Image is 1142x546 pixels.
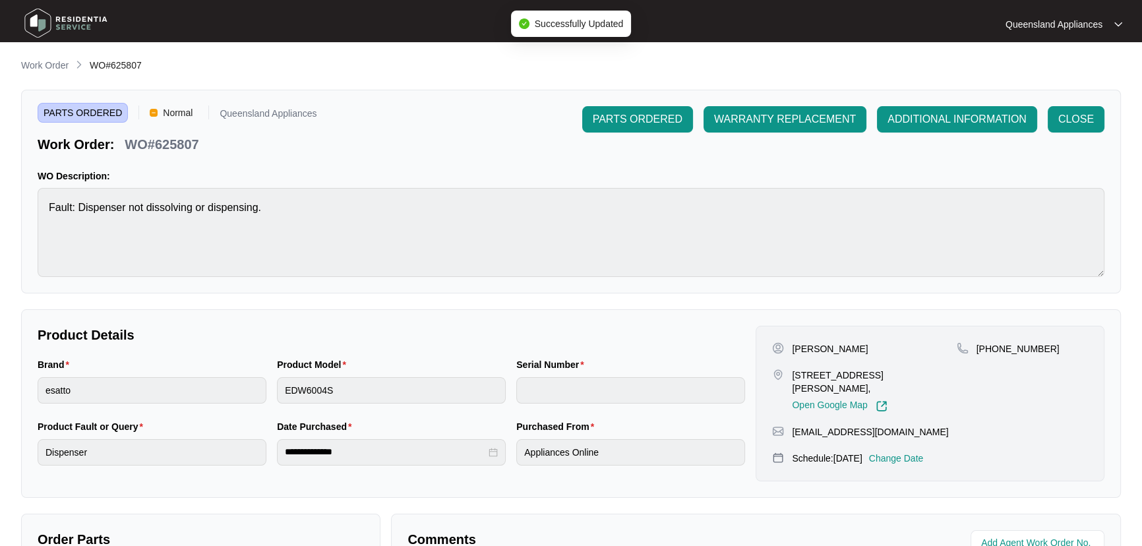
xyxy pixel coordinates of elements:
[535,18,624,29] span: Successfully Updated
[957,342,969,354] img: map-pin
[277,420,357,433] label: Date Purchased
[74,59,84,70] img: chevron-right
[876,400,887,412] img: Link-External
[593,111,682,127] span: PARTS ORDERED
[516,439,745,466] input: Purchased From
[38,188,1104,277] textarea: Fault: Dispenser not dissolving or dispensing.
[772,425,784,437] img: map-pin
[285,445,486,459] input: Date Purchased
[516,377,745,404] input: Serial Number
[125,135,198,154] p: WO#625807
[38,326,745,344] p: Product Details
[772,342,784,354] img: user-pin
[772,452,784,464] img: map-pin
[38,358,75,371] label: Brand
[38,420,148,433] label: Product Fault or Query
[792,342,868,355] p: [PERSON_NAME]
[977,342,1060,355] p: [PHONE_NUMBER]
[1114,21,1122,28] img: dropdown arrow
[887,111,1027,127] span: ADDITIONAL INFORMATION
[90,60,142,71] span: WO#625807
[516,358,589,371] label: Serial Number
[38,103,128,123] span: PARTS ORDERED
[877,106,1037,133] button: ADDITIONAL INFORMATION
[1006,18,1102,31] p: Queensland Appliances
[1048,106,1104,133] button: CLOSE
[869,452,924,465] p: Change Date
[38,377,266,404] input: Brand
[20,3,112,43] img: residentia service logo
[38,135,114,154] p: Work Order:
[519,18,529,29] span: check-circle
[582,106,693,133] button: PARTS ORDERED
[38,439,266,466] input: Product Fault or Query
[220,109,316,123] p: Queensland Appliances
[277,377,506,404] input: Product Model
[38,169,1104,183] p: WO Description:
[792,425,948,439] p: [EMAIL_ADDRESS][DOMAIN_NAME]
[150,109,158,117] img: Vercel Logo
[792,400,887,412] a: Open Google Map
[714,111,856,127] span: WARRANTY REPLACEMENT
[18,59,71,73] a: Work Order
[158,103,198,123] span: Normal
[277,358,351,371] label: Product Model
[516,420,599,433] label: Purchased From
[792,452,862,465] p: Schedule: [DATE]
[1058,111,1094,127] span: CLOSE
[704,106,866,133] button: WARRANTY REPLACEMENT
[21,59,69,72] p: Work Order
[772,369,784,380] img: map-pin
[792,369,956,395] p: [STREET_ADDRESS][PERSON_NAME],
